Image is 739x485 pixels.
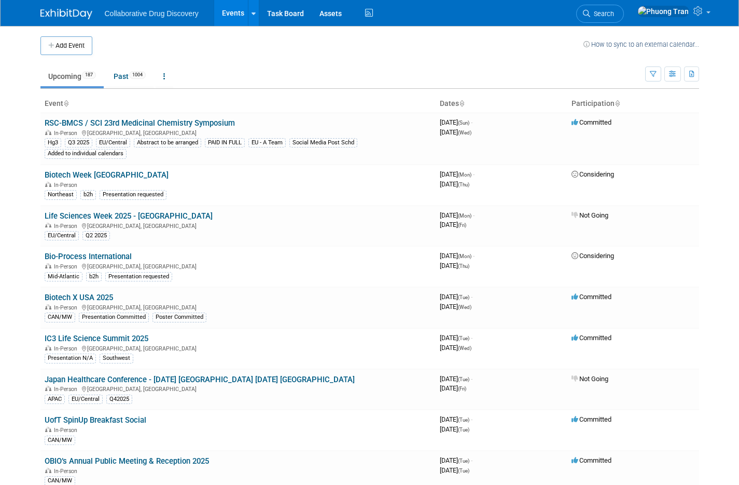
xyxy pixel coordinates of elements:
div: Hg3 [45,138,61,147]
span: [DATE] [440,262,469,270]
img: In-Person Event [45,223,51,228]
span: In-Person [54,223,80,230]
a: Biotech Week [GEOGRAPHIC_DATA] [45,170,169,180]
span: [DATE] [440,425,469,433]
a: How to sync to an external calendar... [583,41,699,48]
span: Considering [571,252,614,260]
span: - [471,375,472,383]
div: Presentation requested [100,190,166,199]
span: (Wed) [458,345,471,351]
span: In-Person [54,386,80,393]
span: (Tue) [458,427,469,433]
span: [DATE] [440,211,475,219]
a: UofT SpinUp Breakfast Social [45,415,146,425]
a: Biotech X USA 2025 [45,293,113,302]
span: - [473,252,475,260]
div: [GEOGRAPHIC_DATA], [GEOGRAPHIC_DATA] [45,344,431,352]
span: Not Going [571,211,608,219]
div: Presentation requested [105,272,172,281]
span: Search [590,10,614,18]
div: EU/Central [45,231,79,240]
span: [DATE] [440,170,475,178]
span: Collaborative Drug Discovery [105,9,199,18]
span: (Wed) [458,130,471,136]
div: Abstract to be arranged [134,138,201,147]
a: Bio-Process International [45,252,132,261]
span: 187 [82,71,96,79]
a: Japan Healthcare Conference - [DATE] [GEOGRAPHIC_DATA] [DATE] [GEOGRAPHIC_DATA] [45,375,355,384]
span: [DATE] [440,375,472,383]
div: EU - A Team [248,138,286,147]
img: In-Person Event [45,304,51,309]
th: Dates [436,95,567,113]
a: OBIO’s Annual Public Meeting & Reception 2025 [45,456,209,466]
span: In-Person [54,263,80,270]
div: [GEOGRAPHIC_DATA], [GEOGRAPHIC_DATA] [45,303,431,311]
div: EU/Central [68,395,103,404]
div: Added to individual calendars [45,149,127,158]
div: b2h [86,272,102,281]
span: (Thu) [458,263,469,269]
span: (Tue) [458,376,469,382]
span: [DATE] [440,293,472,301]
span: 1004 [129,71,146,79]
span: (Thu) [458,182,469,187]
th: Event [40,95,436,113]
span: Considering [571,170,614,178]
span: (Fri) [458,386,466,392]
span: [DATE] [440,303,471,311]
span: In-Person [54,182,80,188]
span: In-Person [54,130,80,137]
a: Search [576,5,624,23]
span: [DATE] [440,118,472,126]
img: In-Person Event [45,130,51,135]
img: ExhibitDay [40,9,92,19]
img: In-Person Event [45,427,51,432]
span: [DATE] [440,334,472,342]
span: (Sun) [458,120,469,126]
span: [DATE] [440,456,472,464]
div: Northeast [45,190,77,199]
div: Mid-Atlantic [45,272,82,281]
span: In-Person [54,468,80,475]
div: Southwest [100,354,133,363]
a: Sort by Start Date [459,99,464,107]
img: In-Person Event [45,386,51,391]
div: PAID IN FULL [205,138,245,147]
div: [GEOGRAPHIC_DATA], [GEOGRAPHIC_DATA] [45,221,431,230]
img: In-Person Event [45,468,51,473]
span: Committed [571,118,611,126]
div: Presentation N/A [45,354,96,363]
div: CAN/MW [45,436,75,445]
span: In-Person [54,427,80,434]
span: - [471,415,472,423]
span: (Tue) [458,335,469,341]
div: APAC [45,395,65,404]
span: (Wed) [458,304,471,310]
img: In-Person Event [45,345,51,351]
div: [GEOGRAPHIC_DATA], [GEOGRAPHIC_DATA] [45,384,431,393]
span: [DATE] [440,252,475,260]
div: EU/Central [96,138,130,147]
a: Life Sciences Week 2025 - [GEOGRAPHIC_DATA] [45,211,213,221]
div: CAN/MW [45,313,75,322]
span: [DATE] [440,384,466,392]
span: Committed [571,456,611,464]
span: - [471,334,472,342]
a: RSC-BMCS / SCI 23rd Medicinal Chemistry Symposium [45,118,235,128]
span: - [473,170,475,178]
span: (Tue) [458,417,469,423]
a: Sort by Participation Type [615,99,620,107]
span: (Mon) [458,172,471,178]
span: Committed [571,415,611,423]
a: Sort by Event Name [63,99,68,107]
span: [DATE] [440,128,471,136]
div: [GEOGRAPHIC_DATA], [GEOGRAPHIC_DATA] [45,128,431,137]
button: Add Event [40,36,92,55]
span: In-Person [54,345,80,352]
span: [DATE] [440,344,471,352]
div: [GEOGRAPHIC_DATA], [GEOGRAPHIC_DATA] [45,262,431,270]
img: In-Person Event [45,263,51,268]
div: Q3 2025 [65,138,92,147]
img: In-Person Event [45,182,51,187]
